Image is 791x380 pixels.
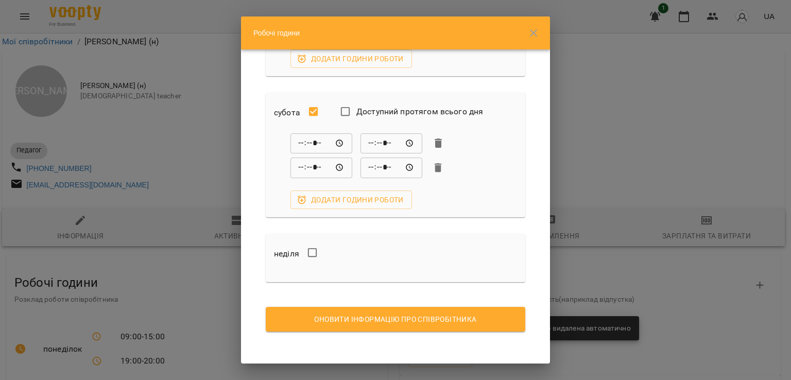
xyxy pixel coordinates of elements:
h6: субота [274,106,300,120]
span: Додати години роботи [299,53,404,65]
button: Додати години роботи [290,191,412,209]
button: Додати години роботи [290,49,412,68]
div: Від [290,158,352,178]
div: Робочі години [241,16,550,49]
span: Доступний протягом всього дня [356,106,483,118]
button: Оновити інформацію про співробітника [266,307,525,332]
span: Додати години роботи [299,194,404,206]
div: До [360,158,422,178]
div: До [360,133,422,153]
span: Оновити інформацію про співробітника [274,313,517,325]
button: Видалити [431,160,446,176]
div: Від [290,133,352,153]
h6: неділя [274,247,299,261]
button: Видалити [431,135,446,151]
